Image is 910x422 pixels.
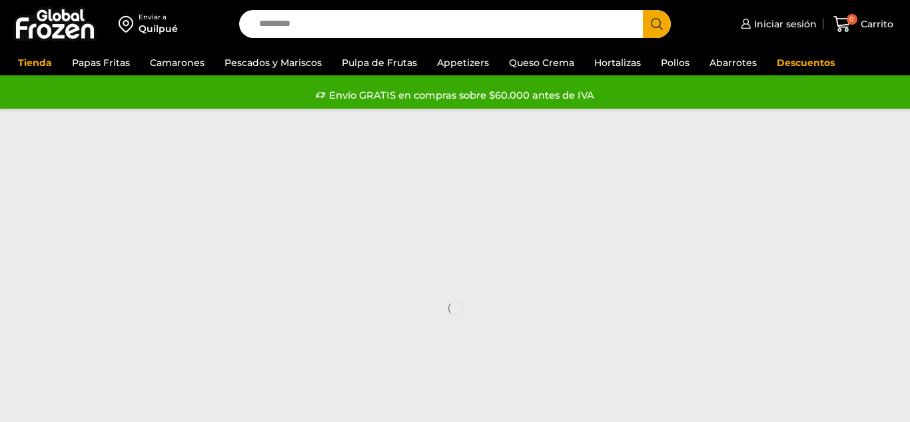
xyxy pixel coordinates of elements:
[830,9,897,40] a: 0 Carrito
[703,50,763,75] a: Abarrotes
[65,50,137,75] a: Papas Fritas
[737,11,817,37] a: Iniciar sesión
[143,50,211,75] a: Camarones
[139,22,178,35] div: Quilpué
[218,50,328,75] a: Pescados y Mariscos
[119,13,139,35] img: address-field-icon.svg
[139,13,178,22] div: Enviar a
[643,10,671,38] button: Search button
[654,50,696,75] a: Pollos
[502,50,581,75] a: Queso Crema
[11,50,59,75] a: Tienda
[847,14,857,25] span: 0
[857,17,893,31] span: Carrito
[430,50,496,75] a: Appetizers
[588,50,648,75] a: Hortalizas
[770,50,841,75] a: Descuentos
[751,17,817,31] span: Iniciar sesión
[335,50,424,75] a: Pulpa de Frutas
